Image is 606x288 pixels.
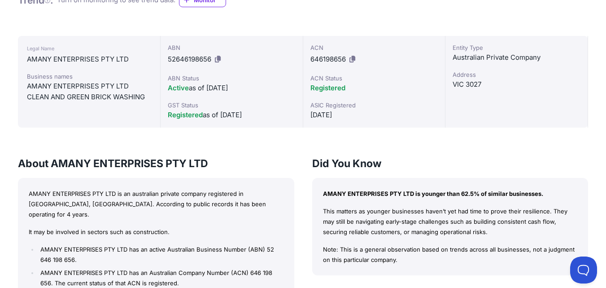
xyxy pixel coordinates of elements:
iframe: Toggle Customer Support [570,257,597,284]
span: Registered [168,111,203,119]
div: VIC 3027 [453,79,580,90]
div: AMANY ENTERPRISES PTY LTD [27,81,151,92]
p: AMANY ENTERPRISES PTY LTD is an australian private company registered in [GEOGRAPHIC_DATA], [GEOG... [29,189,283,219]
div: Business names [27,72,151,81]
div: Entity Type [453,43,580,52]
div: GST Status [168,101,296,110]
span: Registered [310,84,345,92]
p: This matters as younger businesses haven’t yet had time to prove their resilience. They may still... [323,206,578,237]
div: Australian Private Company [453,52,580,63]
h3: About AMANY ENTERPRISES PTY LTD [18,156,294,171]
div: as of [DATE] [168,110,296,120]
div: [DATE] [310,110,438,120]
div: as of [DATE] [168,83,296,93]
div: ABN [168,43,296,52]
div: Legal Name [27,43,151,54]
div: ASIC Registered [310,101,438,110]
span: 646198656 [310,55,346,63]
div: AMANY ENTERPRISES PTY LTD [27,54,151,65]
p: It may be involved in sectors such as construction. [29,227,283,237]
span: 52646198656 [168,55,211,63]
div: Address [453,70,580,79]
div: ACN Status [310,74,438,83]
li: AMANY ENTERPRISES PTY LTD has an active Australian Business Number (ABN) 52 646 198 656. [38,244,283,265]
span: Active [168,84,189,92]
h3: Did You Know [312,156,589,171]
div: CLEAN AND GREEN BRICK WASHING [27,92,151,102]
p: AMANY ENTERPRISES PTY LTD is younger than 62.5% of similar businesses. [323,189,578,199]
p: Note: This is a general observation based on trends across all businesses, not a judgment on this... [323,244,578,265]
div: ACN [310,43,438,52]
div: ABN Status [168,74,296,83]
